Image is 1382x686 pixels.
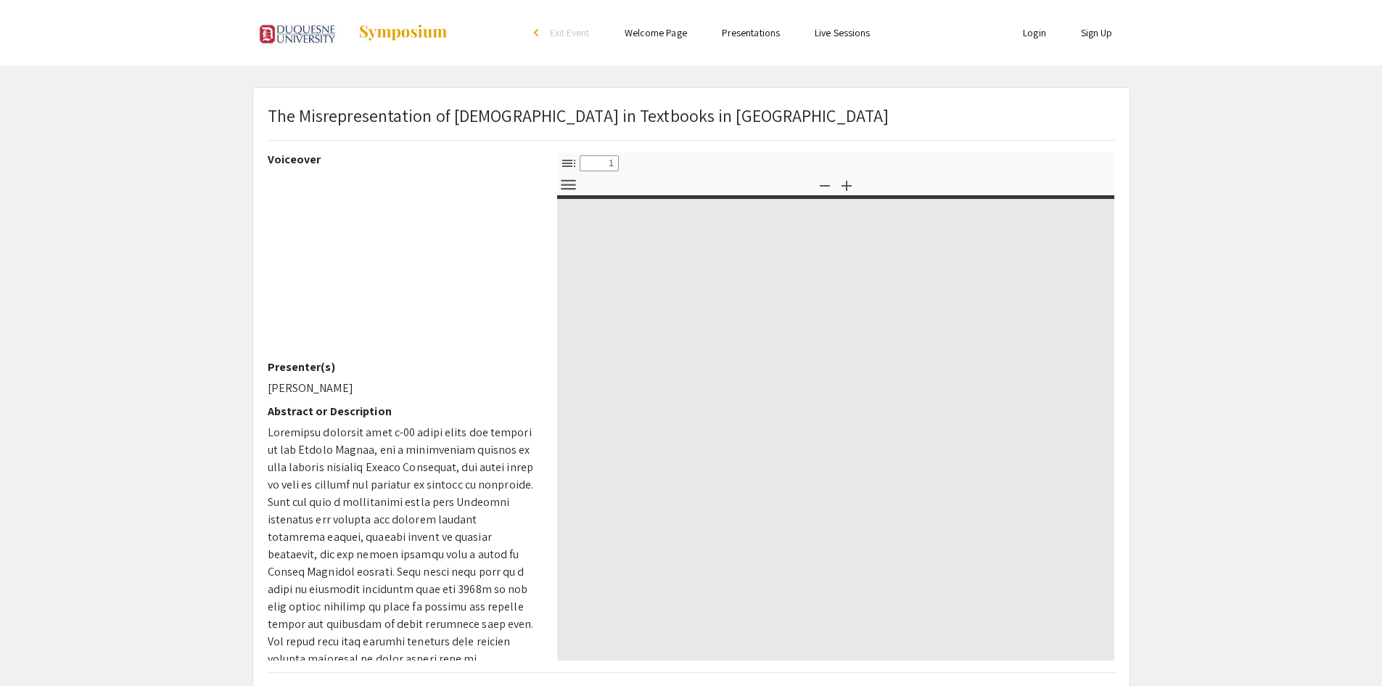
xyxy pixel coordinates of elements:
h2: Presenter(s) [268,360,535,374]
a: Login [1023,26,1046,39]
button: Zoom In [834,174,859,195]
button: Zoom Out [813,174,837,195]
a: Undergraduate Research & Scholarship Symposium 2022 [252,15,448,51]
img: Undergraduate Research & Scholarship Symposium 2022 [252,15,343,51]
a: Sign Up [1081,26,1113,39]
a: Presentations [722,26,780,39]
h2: Abstract or Description [268,404,535,418]
p: [PERSON_NAME] [268,380,535,397]
p: The Misrepresentation of [DEMOGRAPHIC_DATA] in Textbooks in [GEOGRAPHIC_DATA] [268,102,889,128]
iframe: Chat [11,621,62,675]
button: Tools [556,174,581,195]
button: Toggle Sidebar [556,152,581,173]
iframe: YouTube video player [268,172,535,360]
input: Page [580,155,619,171]
h2: Voiceover [268,152,535,166]
img: Symposium by ForagerOne [358,24,448,41]
span: Exit Event [550,26,590,39]
a: Live Sessions [815,26,870,39]
div: arrow_back_ios [534,28,543,37]
a: Welcome Page [625,26,687,39]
